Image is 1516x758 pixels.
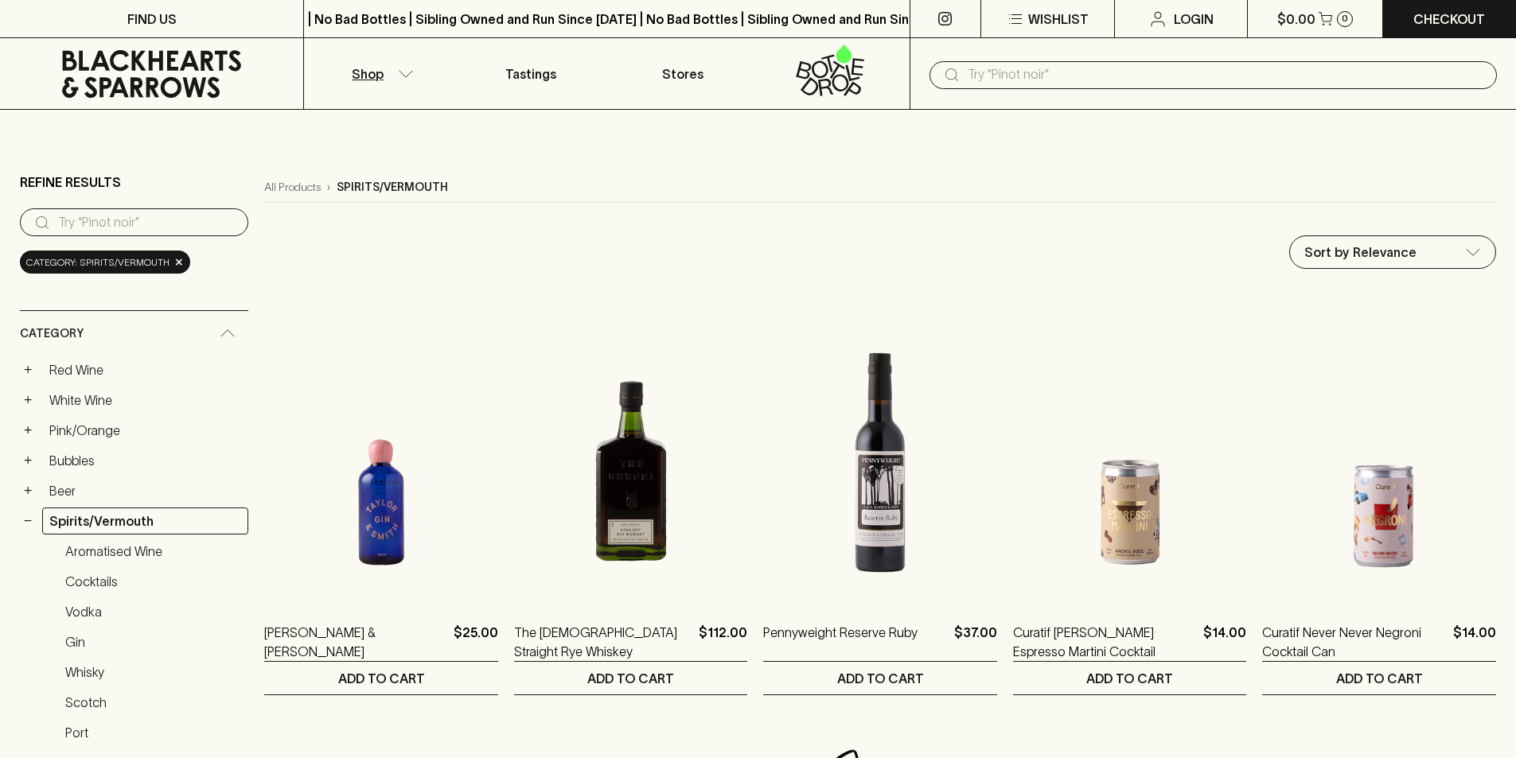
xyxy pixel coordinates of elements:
[58,210,236,235] input: Try “Pinot noir”
[763,662,997,694] button: ADD TO CART
[20,311,248,356] div: Category
[1013,662,1247,694] button: ADD TO CART
[1086,669,1173,688] p: ADD TO CART
[1262,662,1496,694] button: ADD TO CART
[1277,10,1315,29] p: $0.00
[837,669,924,688] p: ADD TO CART
[763,321,997,599] img: Pennyweight Reserve Ruby
[454,623,498,661] p: $25.00
[662,64,703,84] p: Stores
[58,719,248,746] a: Port
[58,538,248,565] a: Aromatised Wine
[58,689,248,716] a: Scotch
[264,623,447,661] a: [PERSON_NAME] & [PERSON_NAME]
[42,477,248,504] a: Beer
[455,38,606,109] a: Tastings
[1413,10,1485,29] p: Checkout
[127,10,177,29] p: FIND US
[514,623,693,661] a: The [DEMOGRAPHIC_DATA] Straight Rye Whiskey
[327,179,330,196] p: ›
[352,64,384,84] p: Shop
[607,38,758,109] a: Stores
[514,321,748,599] img: The Gospel Straight Rye Whiskey
[264,321,498,599] img: Taylor & Smith Gin
[42,507,248,534] a: Spirits/Vermouth
[338,669,425,688] p: ADD TO CART
[1174,10,1214,29] p: Login
[587,669,674,688] p: ADD TO CART
[42,447,248,474] a: Bubbles
[514,662,748,694] button: ADD TO CART
[264,179,321,196] a: All Products
[1453,623,1496,661] p: $14.00
[1304,243,1417,262] p: Sort by Relevance
[58,568,248,595] a: Cocktails
[337,179,448,196] p: spirits/vermouth
[20,453,36,468] button: +
[1013,321,1247,599] img: Curatif Archie Rose Espresso Martini Cocktail
[1342,14,1348,23] p: 0
[58,659,248,686] a: Whisky
[20,513,36,529] button: −
[174,254,184,270] span: ×
[58,628,248,655] a: Gin
[699,623,747,661] p: $112.00
[1336,669,1423,688] p: ADD TO CART
[763,623,918,661] a: Pennyweight Reserve Ruby
[954,623,997,661] p: $37.00
[1262,321,1496,599] img: Curatif Never Never Negroni Cocktail Can
[1013,623,1198,661] a: Curatif [PERSON_NAME] Espresso Martini Cocktail
[304,38,455,109] button: Shop
[1028,10,1089,29] p: Wishlist
[264,662,498,694] button: ADD TO CART
[26,255,170,270] span: Category: spirits/vermouth
[1262,623,1447,661] a: Curatif Never Never Negroni Cocktail Can
[1290,236,1495,268] div: Sort by Relevance
[20,362,36,378] button: +
[42,417,248,444] a: Pink/Orange
[42,387,248,414] a: White Wine
[58,598,248,625] a: Vodka
[20,422,36,438] button: +
[1203,623,1246,661] p: $14.00
[20,483,36,499] button: +
[42,356,248,383] a: Red Wine
[20,324,84,344] span: Category
[20,392,36,408] button: +
[505,64,556,84] p: Tastings
[968,62,1484,87] input: Try "Pinot noir"
[20,173,121,192] p: Refine Results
